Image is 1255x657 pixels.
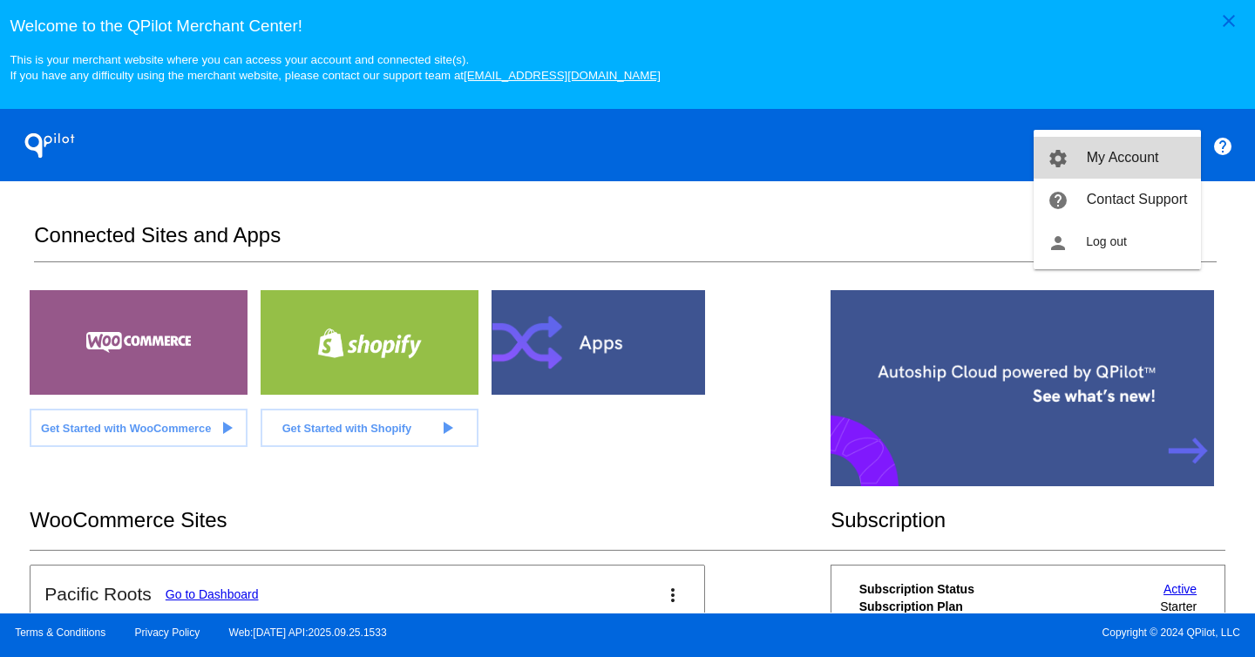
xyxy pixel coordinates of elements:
span: My Account [1087,150,1159,165]
mat-icon: help [1048,190,1068,211]
span: Log out [1086,234,1127,248]
span: Contact Support [1087,192,1188,207]
mat-icon: settings [1048,148,1068,169]
mat-icon: person [1048,233,1068,254]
